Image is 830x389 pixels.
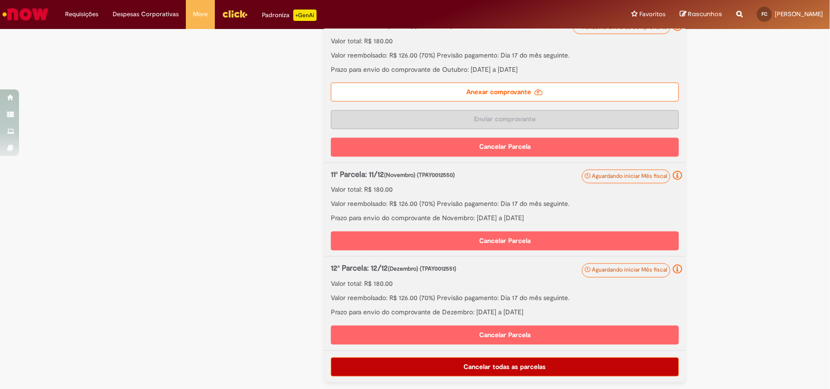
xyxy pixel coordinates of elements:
[193,10,208,19] span: More
[592,173,667,180] span: Aguardando iniciar Mês fiscal
[222,7,248,21] img: click_logo_yellow_360x200.png
[762,11,767,17] span: FC
[293,10,317,21] p: +GenAi
[331,50,679,60] p: Valor reembolsado: R$ 126.00 (70%) Previsão pagamento: Dia 17 do mês seguinte.
[388,265,456,273] span: (Dezembro) (TPAY0012551)
[592,266,667,274] span: Aguardando iniciar Mês fiscal
[688,10,722,19] span: Rascunhos
[331,279,679,289] p: Valor total: R$ 180.00
[775,10,823,18] span: [PERSON_NAME]
[113,10,179,19] span: Despesas Corporativas
[331,308,679,317] p: Prazo para envio do comprovante de Dezembro: [DATE] a [DATE]
[673,265,682,274] i: Aguardando iniciar o mês referente cadastrado para envio do comprovante. Não é permitido envio an...
[331,170,629,181] p: 11ª Parcela: 11/12
[387,22,453,30] span: (Outubro) (TPAY0012549)
[331,36,679,46] p: Valor total: R$ 180.00
[65,10,98,19] span: Requisições
[331,83,679,102] label: Anexar comprovante
[331,293,679,303] p: Valor reembolsado: R$ 126.00 (70%) Previsão pagamento: Dia 17 do mês seguinte.
[331,214,679,223] p: Prazo para envio do comprovante de Novembro: [DATE] a [DATE]
[384,172,455,179] span: (Novembro) (TPAY0012550)
[331,232,679,251] button: Cancelar Parcela
[680,10,722,19] a: Rascunhos
[331,138,679,157] button: Cancelar Parcela
[331,185,679,194] p: Valor total: R$ 180.00
[331,263,629,274] p: 12ª Parcela: 12/12
[331,326,679,345] button: Cancelar Parcela
[262,10,317,21] div: Padroniza
[1,5,50,24] img: ServiceNow
[673,171,682,181] i: Aguardando iniciar o mês referente cadastrado para envio do comprovante. Não é permitido envio an...
[639,10,666,19] span: Favoritos
[331,358,679,377] button: Cancelar todas as parcelas
[582,23,667,31] span: Pendente envio de comprovante
[331,199,679,209] p: Valor reembolsado: R$ 126.00 (70%) Previsão pagamento: Dia 17 do mês seguinte.
[331,65,679,74] p: Prazo para envio do comprovante de Outubro: [DATE] a [DATE]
